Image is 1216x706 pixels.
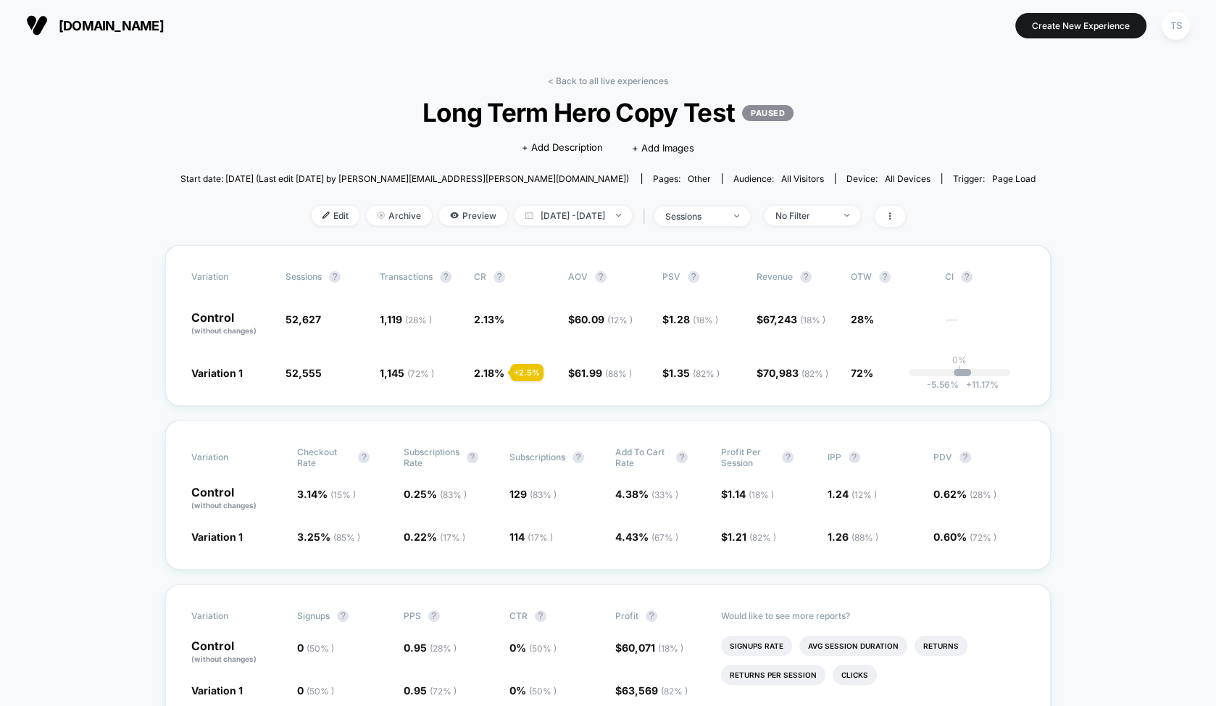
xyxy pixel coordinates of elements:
[509,641,557,654] span: 0 %
[568,271,588,282] span: AOV
[330,489,356,500] span: ( 15 % )
[927,379,959,390] span: -5.56 %
[693,315,718,325] span: ( 18 % )
[662,367,720,379] span: $
[509,684,557,697] span: 0 %
[191,271,271,283] span: Variation
[851,489,877,500] span: ( 12 % )
[651,489,678,500] span: ( 33 % )
[191,326,257,335] span: (without changes)
[367,206,432,225] span: Archive
[728,531,776,543] span: 1.21
[404,684,457,697] span: 0.95
[851,367,873,379] span: 72%
[509,531,553,543] span: 114
[191,312,271,336] p: Control
[286,367,322,379] span: 52,555
[329,271,341,283] button: ?
[639,206,654,227] span: |
[945,271,1025,283] span: CI
[721,531,776,543] span: $
[529,686,557,697] span: ( 50 % )
[662,271,680,282] span: PSV
[474,271,486,282] span: CR
[467,452,478,463] button: ?
[297,447,351,468] span: Checkout Rate
[191,655,257,663] span: (without changes)
[572,452,584,463] button: ?
[615,610,638,621] span: Profit
[380,313,432,325] span: 1,119
[688,271,699,283] button: ?
[297,488,356,500] span: 3.14 %
[615,641,683,654] span: $
[688,173,711,184] span: other
[322,212,330,219] img: edit
[312,206,359,225] span: Edit
[1157,11,1194,41] button: TS
[307,643,334,654] span: ( 50 % )
[494,271,505,283] button: ?
[605,368,632,379] span: ( 88 % )
[952,354,967,365] p: 0%
[721,610,1025,621] p: Would like to see more reports?
[885,173,930,184] span: all devices
[474,367,504,379] span: 2.18 %
[676,452,688,463] button: ?
[191,501,257,510] span: (without changes)
[26,14,48,36] img: Visually logo
[548,75,668,86] a: < Back to all live experiences
[615,684,688,697] span: $
[510,364,544,381] div: + 2.5 %
[525,212,533,219] img: calendar
[693,368,720,379] span: ( 82 % )
[607,315,633,325] span: ( 12 % )
[509,452,565,462] span: Subscriptions
[509,488,557,500] span: 129
[191,531,243,543] span: Variation 1
[632,142,694,154] span: + Add Images
[749,489,774,500] span: ( 18 % )
[286,271,322,282] span: Sessions
[833,665,877,685] li: Clicks
[474,313,504,325] span: 2.13 %
[835,173,941,184] span: Device:
[615,447,669,468] span: Add To Cart Rate
[378,212,385,219] img: end
[646,610,657,622] button: ?
[757,271,793,282] span: Revenue
[763,313,825,325] span: 67,243
[575,313,633,325] span: 60.09
[180,173,629,184] span: Start date: [DATE] (Last edit [DATE] by [PERSON_NAME][EMAIL_ADDRESS][PERSON_NAME][DOMAIN_NAME])
[933,488,996,500] span: 0.62 %
[430,686,457,697] span: ( 72 % )
[1162,12,1190,40] div: TS
[849,452,860,463] button: ?
[223,97,993,128] span: Long Term Hero Copy Test
[721,488,774,500] span: $
[728,488,774,500] span: 1.14
[800,271,812,283] button: ?
[404,610,421,621] span: PPS
[742,105,794,121] p: PAUSED
[733,173,824,184] div: Audience:
[404,488,467,500] span: 0.25 %
[1015,13,1146,38] button: Create New Experience
[407,368,434,379] span: ( 72 % )
[851,271,930,283] span: OTW
[721,447,775,468] span: Profit Per Session
[358,452,370,463] button: ?
[992,173,1036,184] span: Page Load
[749,532,776,543] span: ( 82 % )
[509,610,528,621] span: CTR
[734,215,739,217] img: end
[615,488,678,500] span: 4.38 %
[380,271,433,282] span: Transactions
[879,271,891,283] button: ?
[404,531,465,543] span: 0.22 %
[669,367,720,379] span: 1.35
[337,610,349,622] button: ?
[530,489,557,500] span: ( 83 % )
[851,313,874,325] span: 28%
[404,641,457,654] span: 0.95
